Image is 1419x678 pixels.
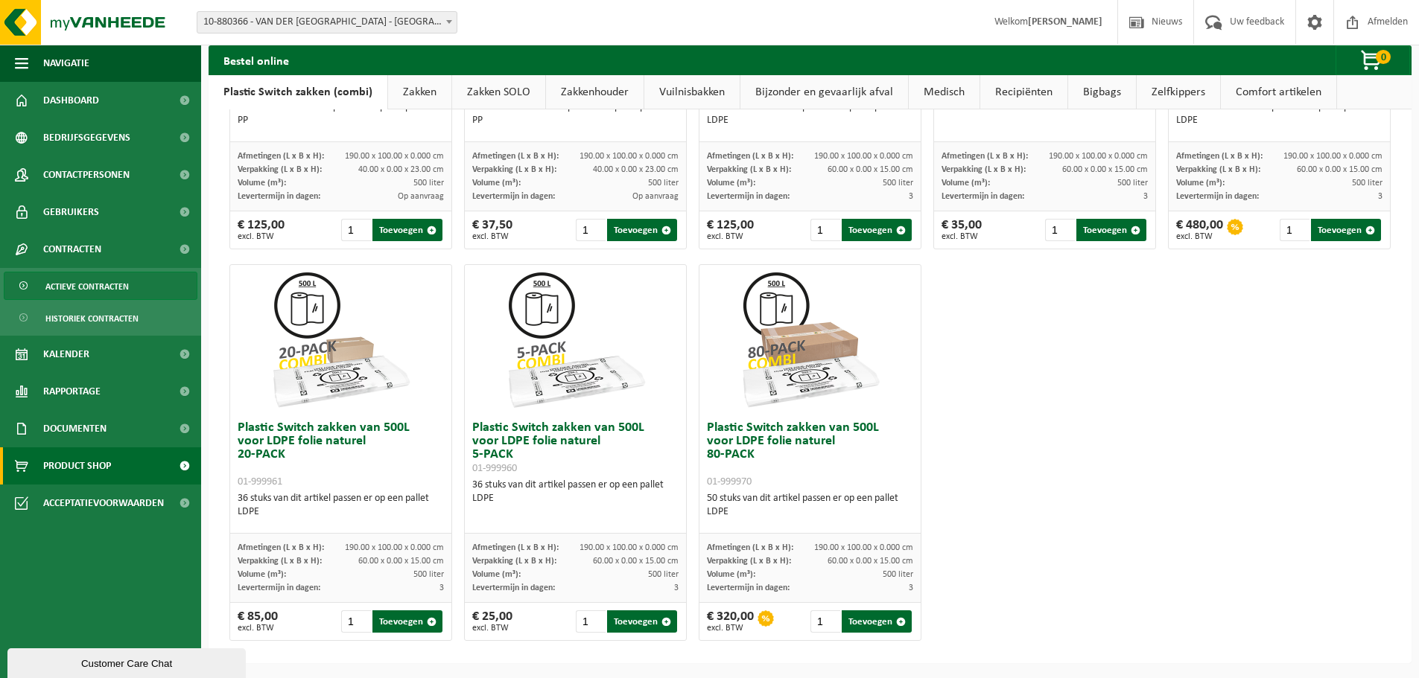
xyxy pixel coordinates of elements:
a: Zakken SOLO [452,75,545,109]
span: Volume (m³): [707,179,755,188]
span: Levertermijn in dagen: [1176,192,1259,201]
span: 10-880366 - VAN DER VALK HOTEL BRUGGE - OOSTKAMP - OOSTKAMP [197,12,457,33]
div: 36 stuks van dit artikel passen er op een pallet [472,479,679,505]
span: Verpakking (L x B x H): [238,557,322,566]
input: 1 [341,610,372,633]
span: Afmetingen (L x B x H): [942,152,1028,161]
span: 190.00 x 100.00 x 0.000 cm [580,152,679,161]
span: 3 [674,583,679,592]
span: Verpakking (L x B x H): [707,165,791,174]
span: excl. BTW [707,232,754,241]
div: 50 stuks van dit artikel passen er op een pallet [1176,100,1383,127]
div: € 37,50 [472,219,512,241]
div: € 35,00 [942,219,982,241]
a: Bigbags [1068,75,1136,109]
span: Op aanvraag [632,192,679,201]
span: excl. BTW [472,232,512,241]
div: 36 stuks van dit artikel passen er op een pallet [238,492,444,519]
span: Afmetingen (L x B x H): [472,152,559,161]
span: Contracten [43,231,101,268]
span: Afmetingen (L x B x H): [707,152,793,161]
div: € 480,00 [1176,219,1223,241]
input: 1 [810,610,841,633]
span: Levertermijn in dagen: [942,192,1024,201]
span: Verpakking (L x B x H): [1176,165,1260,174]
iframe: chat widget [7,645,249,678]
button: Toevoegen [607,610,677,633]
input: 1 [1280,219,1310,241]
span: Afmetingen (L x B x H): [472,543,559,552]
a: Plastic Switch zakken (combi) [209,75,387,109]
div: 50 stuks van dit artikel passen er op een pallet [707,492,913,519]
span: excl. BTW [472,624,512,633]
span: Afmetingen (L x B x H): [707,543,793,552]
span: 500 liter [648,179,679,188]
div: € 85,00 [238,610,278,633]
div: LDPE [707,114,913,127]
span: excl. BTW [238,232,285,241]
a: Historiek contracten [4,304,197,332]
div: LDPE [238,505,444,519]
span: 60.00 x 0.00 x 15.00 cm [1062,165,1148,174]
span: Volume (m³): [707,570,755,579]
div: LDPE [472,492,679,505]
span: 3 [1378,192,1383,201]
span: 500 liter [648,570,679,579]
span: Gebruikers [43,194,99,231]
div: 60 stuks van dit artikel passen er op een pallet [472,100,679,127]
div: LDPE [707,505,913,519]
span: 60.00 x 0.00 x 15.00 cm [358,557,444,566]
span: Levertermijn in dagen: [472,583,555,592]
button: Toevoegen [372,219,442,241]
span: 500 liter [883,570,913,579]
span: Navigatie [43,45,89,82]
span: Rapportage [43,373,101,410]
button: 0 [1336,45,1410,75]
div: LDPE [1176,114,1383,127]
input: 1 [810,219,841,241]
h2: Bestel online [209,45,304,74]
a: Zakkenhouder [546,75,644,109]
span: excl. BTW [1176,232,1223,241]
span: excl. BTW [942,232,982,241]
a: Medisch [909,75,980,109]
h3: Plastic Switch zakken van 500L voor LDPE folie naturel 5-PACK [472,421,679,475]
span: 190.00 x 100.00 x 0.000 cm [814,543,913,552]
span: 3 [909,192,913,201]
input: 1 [341,219,372,241]
span: Afmetingen (L x B x H): [1176,152,1263,161]
span: 60.00 x 0.00 x 15.00 cm [828,165,913,174]
button: Toevoegen [607,219,677,241]
img: 01-999970 [736,265,885,414]
span: Verpakking (L x B x H): [942,165,1026,174]
input: 1 [576,610,606,633]
h3: Plastic Switch zakken van 500L voor LDPE folie naturel 80-PACK [707,421,913,488]
span: Verpakking (L x B x H): [472,557,556,566]
span: 500 liter [413,570,444,579]
span: 60.00 x 0.00 x 15.00 cm [1297,165,1383,174]
span: Bedrijfsgegevens [43,119,130,156]
span: Volume (m³): [238,179,286,188]
button: Toevoegen [1076,219,1146,241]
h3: Plastic Switch zakken van 500L voor LDPE folie naturel 20-PACK [238,421,444,488]
span: 500 liter [1352,179,1383,188]
span: 3 [439,583,444,592]
span: 500 liter [413,179,444,188]
span: 500 liter [883,179,913,188]
strong: [PERSON_NAME] [1028,16,1102,28]
input: 1 [576,219,606,241]
span: 190.00 x 100.00 x 0.000 cm [1283,152,1383,161]
span: 01-999960 [472,463,517,474]
span: Historiek contracten [45,304,139,333]
span: Documenten [43,410,107,447]
div: 36 stuks van dit artikel passen er op een pallet [707,100,913,127]
span: 0 [1376,50,1391,64]
span: 10-880366 - VAN DER VALK HOTEL BRUGGE - OOSTKAMP - OOSTKAMP [197,11,457,33]
span: Acceptatievoorwaarden [43,484,164,522]
span: 190.00 x 100.00 x 0.000 cm [1049,152,1148,161]
div: € 320,00 [707,610,754,633]
div: 60 stuks van dit artikel passen er op een pallet [238,100,444,127]
a: Actieve contracten [4,272,197,300]
span: 190.00 x 100.00 x 0.000 cm [345,543,444,552]
span: Contactpersonen [43,156,130,194]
